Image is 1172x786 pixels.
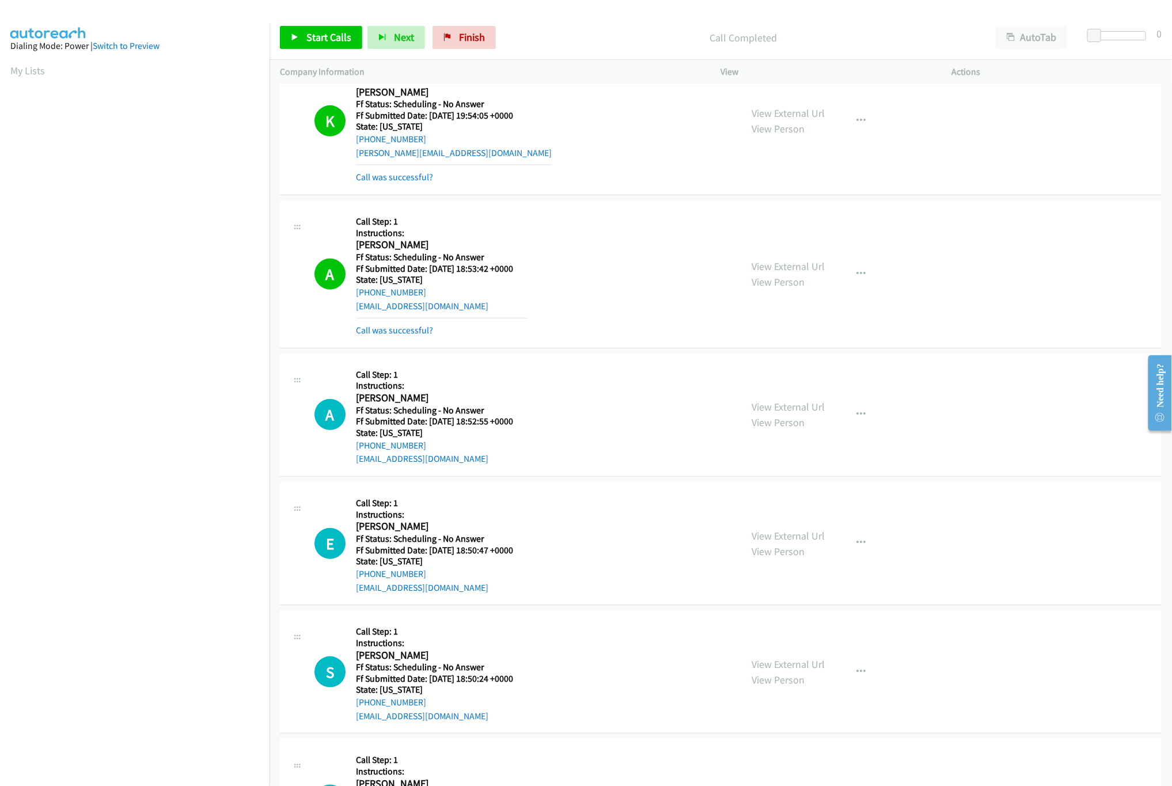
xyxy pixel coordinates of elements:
div: Dialing Mode: Power | [10,39,259,53]
a: My Lists [10,64,45,77]
a: [PHONE_NUMBER] [356,568,426,579]
div: The call is yet to be attempted [314,528,346,559]
a: Call was successful? [356,172,433,183]
iframe: Dialpad [10,89,270,636]
h2: [PERSON_NAME] [356,392,528,405]
h1: K [314,105,346,136]
a: [PHONE_NUMBER] [356,697,426,708]
a: [EMAIL_ADDRESS][DOMAIN_NAME] [356,711,488,722]
a: View External Url [752,658,825,671]
h5: State: [US_STATE] [356,556,528,567]
h5: Ff Submitted Date: [DATE] 18:52:55 +0000 [356,416,528,427]
h5: Instructions: [356,637,528,649]
span: Next [394,31,414,44]
button: Next [367,26,425,49]
h5: Ff Status: Scheduling - No Answer [356,533,528,545]
a: View External Url [752,260,825,273]
a: View External Url [752,107,825,120]
a: View External Url [752,400,825,413]
a: [EMAIL_ADDRESS][DOMAIN_NAME] [356,301,488,312]
a: View External Url [752,529,825,542]
a: [PHONE_NUMBER] [356,440,426,451]
a: Start Calls [280,26,362,49]
h5: State: [US_STATE] [356,684,528,696]
h1: A [314,399,346,430]
h5: Call Step: 1 [356,216,528,227]
a: View Person [752,275,805,288]
h2: [PERSON_NAME] [356,520,528,533]
div: 0 [1156,26,1162,41]
a: View Person [752,673,805,686]
p: Call Completed [511,30,975,45]
h5: Instructions: [356,227,528,239]
h5: Ff Submitted Date: [DATE] 18:53:42 +0000 [356,263,528,275]
a: Call was successful? [356,325,433,336]
h2: [PERSON_NAME] [356,649,528,662]
a: View Person [752,416,805,429]
h5: Ff Submitted Date: [DATE] 18:50:24 +0000 [356,673,528,685]
a: View Person [752,545,805,558]
h5: Call Step: 1 [356,498,528,509]
h1: A [314,259,346,290]
p: Actions [951,65,1162,79]
h5: Instructions: [356,766,528,777]
a: [EMAIL_ADDRESS][DOMAIN_NAME] [356,582,488,593]
a: [EMAIL_ADDRESS][DOMAIN_NAME] [356,453,488,464]
a: Switch to Preview [93,40,160,51]
div: Delay between calls (in seconds) [1093,31,1146,40]
h2: [PERSON_NAME] [356,238,528,252]
h5: Call Step: 1 [356,626,528,637]
h5: Call Step: 1 [356,369,528,381]
h5: Call Step: 1 [356,754,528,766]
button: AutoTab [996,26,1067,49]
h5: Instructions: [356,380,528,392]
div: The call is yet to be attempted [314,656,346,688]
div: The call is yet to be attempted [314,399,346,430]
a: [PHONE_NUMBER] [356,134,426,145]
h5: Ff Submitted Date: [DATE] 18:50:47 +0000 [356,545,528,556]
iframe: Resource Center [1139,347,1172,439]
h1: S [314,656,346,688]
span: Finish [459,31,485,44]
h5: Ff Status: Scheduling - No Answer [356,252,528,263]
h5: State: [US_STATE] [356,121,552,132]
h5: Instructions: [356,509,528,521]
h5: Ff Status: Scheduling - No Answer [356,98,552,110]
h1: E [314,528,346,559]
a: [PERSON_NAME][EMAIL_ADDRESS][DOMAIN_NAME] [356,147,552,158]
h2: [PERSON_NAME] [356,86,528,99]
h5: Ff Status: Scheduling - No Answer [356,662,528,673]
a: View Person [752,122,805,135]
span: Start Calls [306,31,351,44]
h5: State: [US_STATE] [356,427,528,439]
h5: State: [US_STATE] [356,274,528,286]
p: View [721,65,931,79]
h5: Ff Submitted Date: [DATE] 19:54:05 +0000 [356,110,552,121]
a: [PHONE_NUMBER] [356,287,426,298]
a: Finish [433,26,496,49]
h5: Ff Status: Scheduling - No Answer [356,405,528,416]
p: Company Information [280,65,700,79]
